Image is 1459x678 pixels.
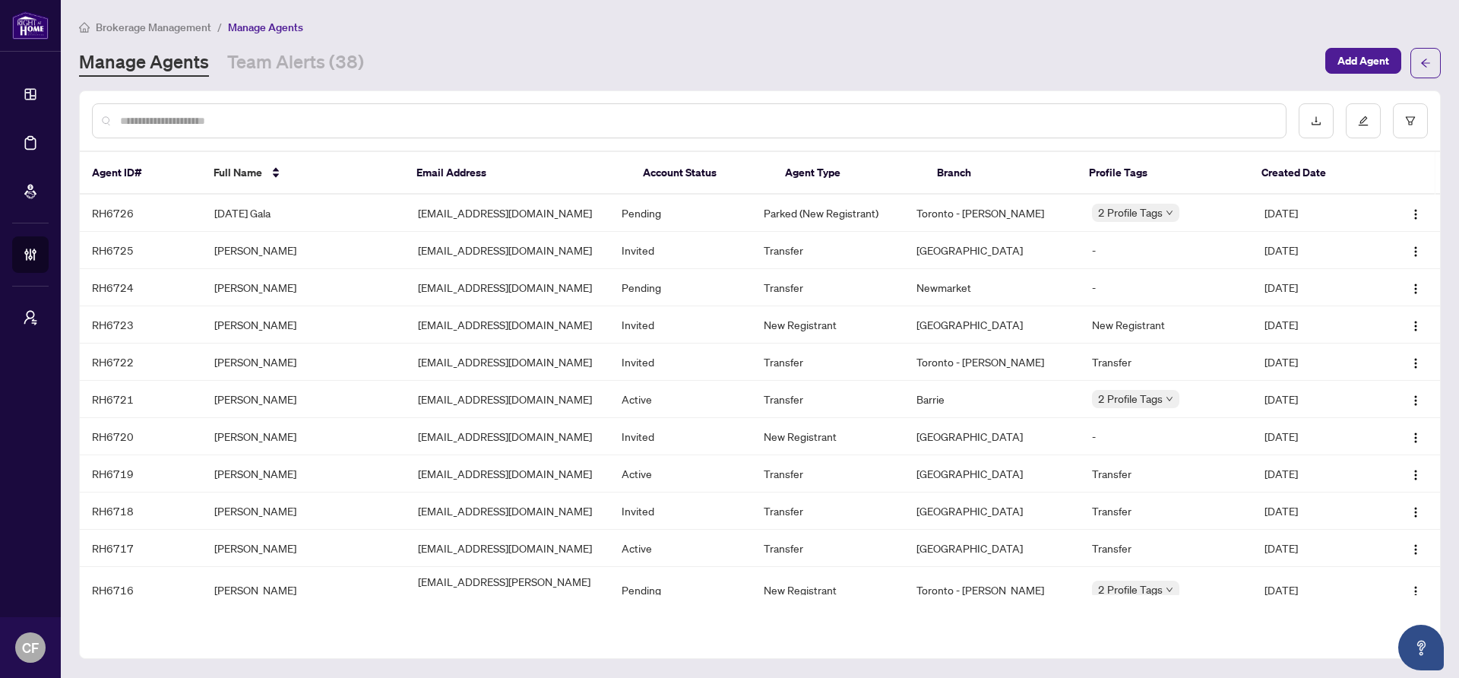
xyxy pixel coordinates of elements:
[1404,350,1428,374] button: Logo
[1404,461,1428,486] button: Logo
[202,418,406,455] td: [PERSON_NAME]
[1252,493,1375,530] td: [DATE]
[80,152,201,195] th: Agent ID#
[1098,581,1163,598] span: 2 Profile Tags
[1410,283,1422,295] img: Logo
[904,306,1079,344] td: [GEOGRAPHIC_DATA]
[609,232,752,269] td: Invited
[1398,625,1444,670] button: Open asap
[1252,418,1375,455] td: [DATE]
[925,152,1077,195] th: Branch
[80,344,202,381] td: RH6722
[80,232,202,269] td: RH6725
[609,418,752,455] td: Invited
[202,530,406,567] td: [PERSON_NAME]
[752,493,904,530] td: Transfer
[1325,48,1401,74] button: Add Agent
[1252,567,1375,613] td: [DATE]
[1404,275,1428,299] button: Logo
[202,381,406,418] td: [PERSON_NAME]
[904,567,1079,613] td: Toronto - [PERSON_NAME]
[1166,209,1173,217] span: down
[1311,116,1321,126] span: download
[1410,585,1422,597] img: Logo
[1252,269,1375,306] td: [DATE]
[12,11,49,40] img: logo
[202,269,406,306] td: [PERSON_NAME]
[1410,320,1422,332] img: Logo
[202,567,406,613] td: [PERSON_NAME]
[904,195,1079,232] td: Toronto - [PERSON_NAME]
[406,344,609,381] td: [EMAIL_ADDRESS][DOMAIN_NAME]
[80,530,202,567] td: RH6717
[406,269,609,306] td: [EMAIL_ADDRESS][DOMAIN_NAME]
[79,49,209,77] a: Manage Agents
[202,306,406,344] td: [PERSON_NAME]
[201,152,404,195] th: Full Name
[752,418,904,455] td: New Registrant
[904,493,1079,530] td: [GEOGRAPHIC_DATA]
[752,381,904,418] td: Transfer
[1404,387,1428,411] button: Logo
[904,381,1079,418] td: Barrie
[406,493,609,530] td: [EMAIL_ADDRESS][DOMAIN_NAME]
[1410,543,1422,556] img: Logo
[609,493,752,530] td: Invited
[1337,49,1389,73] span: Add Agent
[904,418,1079,455] td: [GEOGRAPHIC_DATA]
[228,21,303,34] span: Manage Agents
[1252,306,1375,344] td: [DATE]
[1080,530,1253,567] td: Transfer
[1098,204,1163,221] span: 2 Profile Tags
[752,455,904,493] td: Transfer
[609,455,752,493] td: Active
[1410,469,1422,481] img: Logo
[1358,116,1369,126] span: edit
[79,22,90,33] span: home
[1252,530,1375,567] td: [DATE]
[904,455,1079,493] td: [GEOGRAPHIC_DATA]
[609,381,752,418] td: Active
[1080,418,1253,455] td: -
[904,269,1079,306] td: Newmarket
[217,18,222,36] li: /
[80,418,202,455] td: RH6720
[22,637,39,658] span: CF
[406,195,609,232] td: [EMAIL_ADDRESS][DOMAIN_NAME]
[227,49,364,77] a: Team Alerts (38)
[1404,424,1428,448] button: Logo
[609,269,752,306] td: Pending
[1404,238,1428,262] button: Logo
[1404,499,1428,523] button: Logo
[202,493,406,530] td: [PERSON_NAME]
[202,232,406,269] td: [PERSON_NAME]
[1410,506,1422,518] img: Logo
[406,306,609,344] td: [EMAIL_ADDRESS][DOMAIN_NAME]
[1410,432,1422,444] img: Logo
[1404,578,1428,602] button: Logo
[1420,58,1431,68] span: arrow-left
[752,306,904,344] td: New Registrant
[406,530,609,567] td: [EMAIL_ADDRESS][DOMAIN_NAME]
[904,232,1079,269] td: [GEOGRAPHIC_DATA]
[1404,536,1428,560] button: Logo
[1080,306,1253,344] td: New Registrant
[96,21,211,34] span: Brokerage Management
[609,195,752,232] td: Pending
[406,381,609,418] td: [EMAIL_ADDRESS][DOMAIN_NAME]
[609,530,752,567] td: Active
[1299,103,1334,138] button: download
[80,493,202,530] td: RH6718
[1252,381,1375,418] td: [DATE]
[1410,246,1422,258] img: Logo
[80,195,202,232] td: RH6726
[406,418,609,455] td: [EMAIL_ADDRESS][DOMAIN_NAME]
[1080,493,1253,530] td: Transfer
[1410,357,1422,369] img: Logo
[80,567,202,613] td: RH6716
[1080,455,1253,493] td: Transfer
[609,306,752,344] td: Invited
[406,232,609,269] td: [EMAIL_ADDRESS][DOMAIN_NAME]
[404,152,631,195] th: Email Address
[1410,394,1422,407] img: Logo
